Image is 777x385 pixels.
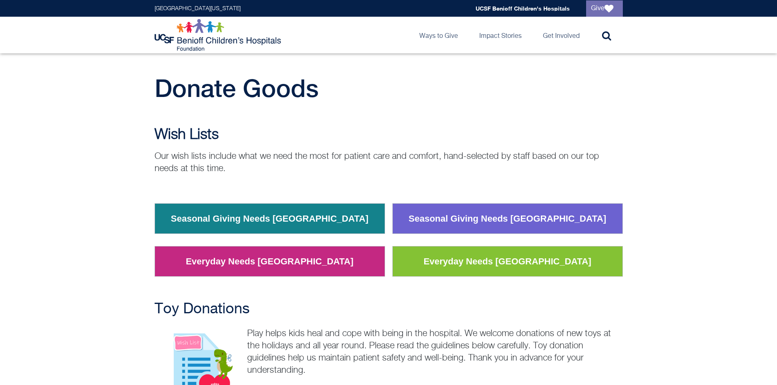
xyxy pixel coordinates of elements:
a: [GEOGRAPHIC_DATA][US_STATE] [155,6,241,11]
a: Everyday Needs [GEOGRAPHIC_DATA] [179,251,359,272]
p: Play helps kids heal and cope with being in the hospital. We welcome donations of new toys at the... [155,328,623,376]
p: Our wish lists include what we need the most for patient care and comfort, hand-selected by staff... [155,150,623,175]
a: Seasonal Giving Needs [GEOGRAPHIC_DATA] [165,208,375,229]
h2: Toy Donations [155,301,623,317]
a: Give [586,0,623,17]
a: Get Involved [536,17,586,53]
a: Ways to Give [413,17,465,53]
img: Logo for UCSF Benioff Children's Hospitals Foundation [155,19,283,51]
a: Impact Stories [473,17,528,53]
span: Donate Goods [155,74,319,102]
a: UCSF Benioff Children's Hospitals [476,5,570,12]
a: Seasonal Giving Needs [GEOGRAPHIC_DATA] [403,208,613,229]
a: Everyday Needs [GEOGRAPHIC_DATA] [417,251,597,272]
h2: Wish Lists [155,127,623,143]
